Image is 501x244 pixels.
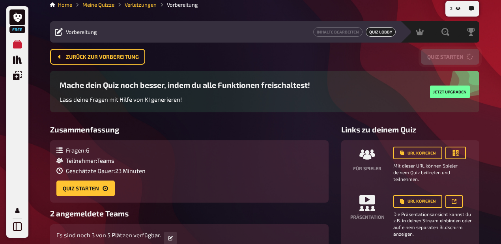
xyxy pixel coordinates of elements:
[9,36,25,52] a: Meine Quizze
[66,29,97,35] span: Vorbereitung
[66,167,146,174] span: Geschätzte Dauer : 23 Minuten
[56,231,161,240] p: Es sind noch 3 von 5 Plätzen verfügbar.
[447,2,464,15] button: 2
[58,2,72,8] a: Home
[393,162,473,182] small: Mit dieser URL können Spieler deinem Quiz beitreten und teilnehmen.
[393,147,442,159] button: URL kopieren
[50,125,329,134] h3: Zusammenfassung
[82,2,114,8] a: Meine Quizze
[56,147,146,154] div: Fragen : 6
[114,1,157,9] li: Verletzungen
[9,203,25,218] a: Mein Konto
[56,181,115,196] button: Quiz starten
[366,27,396,37] span: Quiz Lobby
[60,80,310,89] h3: Mache dein Quiz noch besser, indem du alle Funktionen freischaltest!
[430,86,470,98] button: Jetzt upgraden
[66,157,114,164] span: Teilnehmer : Teams
[393,195,442,208] button: URL kopieren
[10,27,24,32] span: Free
[350,214,385,220] h4: Präsentation
[125,2,157,8] a: Verletzungen
[9,52,25,68] a: Quiz Sammlung
[60,96,182,103] span: Lass deine Fragen mit Hilfe von KI generieren!
[450,7,452,11] span: 2
[66,54,139,60] span: Zurück zur Vorbereitung
[50,209,329,218] h3: 2 angemeldete Teams
[421,49,479,65] button: Quiz starten
[353,166,381,171] h4: Für Spieler
[313,27,363,37] a: Inhalte Bearbeiten
[157,1,198,9] li: Vorbereitung
[58,1,72,9] li: Home
[9,68,25,84] a: Einblendungen
[393,211,473,237] small: Die Präsentationsansicht kannst du z.B. in deinen Stream einbinden oder auf einem separaten Bilds...
[50,49,145,65] button: Zurück zur Vorbereitung
[72,1,114,9] li: Meine Quizze
[341,125,479,134] h3: Links zu deinem Quiz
